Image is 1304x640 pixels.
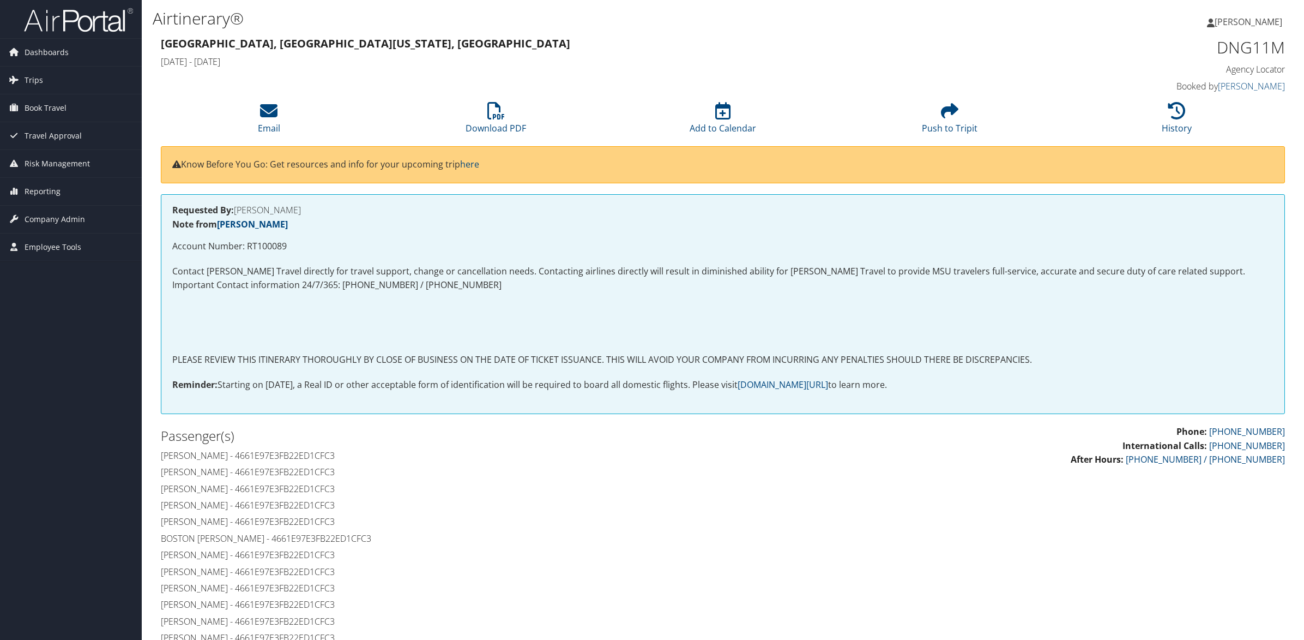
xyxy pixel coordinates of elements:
h4: [PERSON_NAME] - 4661E97E3FB22ED1CFC3 [161,516,715,528]
h4: [DATE] - [DATE] [161,56,1000,68]
a: Download PDF [466,108,526,134]
h4: Booked by [1016,80,1285,92]
a: [PHONE_NUMBER] [1209,426,1285,438]
p: Know Before You Go: Get resources and info for your upcoming trip [172,158,1273,172]
span: Trips [25,67,43,94]
span: Book Travel [25,94,67,122]
h4: [PERSON_NAME] [172,206,1273,214]
a: [DOMAIN_NAME][URL] [738,379,828,391]
h4: [PERSON_NAME] - 4661E97E3FB22ED1CFC3 [161,599,715,611]
a: [PERSON_NAME] [1207,5,1293,38]
p: PLEASE REVIEW THIS ITINERARY THOROUGHLY BY CLOSE OF BUSINESS ON THE DATE OF TICKET ISSUANCE. THIS... [172,353,1273,367]
h4: [PERSON_NAME] - 4661E97E3FB22ED1CFC3 [161,615,715,627]
h4: Boston [PERSON_NAME] - 4661E97E3FB22ED1CFC3 [161,533,715,545]
a: Push to Tripit [922,108,977,134]
img: airportal-logo.png [24,7,133,33]
p: Starting on [DATE], a Real ID or other acceptable form of identification will be required to boar... [172,378,1273,392]
span: Company Admin [25,206,85,233]
span: Dashboards [25,39,69,66]
span: Travel Approval [25,122,82,149]
a: Add to Calendar [690,108,756,134]
a: [PERSON_NAME] [1218,80,1285,92]
strong: [GEOGRAPHIC_DATA], [GEOGRAPHIC_DATA] [US_STATE], [GEOGRAPHIC_DATA] [161,36,570,51]
span: [PERSON_NAME] [1215,16,1282,28]
h4: [PERSON_NAME] - 4661E97E3FB22ED1CFC3 [161,549,715,561]
h4: [PERSON_NAME] - 4661E97E3FB22ED1CFC3 [161,450,715,462]
h2: Passenger(s) [161,427,715,445]
a: here [460,158,479,170]
a: [PERSON_NAME] [217,218,288,230]
a: [PHONE_NUMBER] [1209,440,1285,452]
a: [PHONE_NUMBER] / [PHONE_NUMBER] [1126,453,1285,465]
strong: Phone: [1176,426,1207,438]
span: Reporting [25,178,61,205]
strong: Requested By: [172,204,234,216]
h4: Agency Locator [1016,63,1285,75]
span: Risk Management [25,150,90,177]
h4: [PERSON_NAME] - 4661E97E3FB22ED1CFC3 [161,566,715,578]
p: Contact [PERSON_NAME] Travel directly for travel support, change or cancellation needs. Contactin... [172,265,1273,292]
p: Account Number: RT100089 [172,240,1273,254]
strong: International Calls: [1122,440,1207,452]
a: History [1162,108,1192,134]
strong: After Hours: [1071,453,1124,465]
h4: [PERSON_NAME] - 4661E97E3FB22ED1CFC3 [161,483,715,495]
a: Email [258,108,280,134]
h4: [PERSON_NAME] - 4661E97E3FB22ED1CFC3 [161,499,715,511]
h4: [PERSON_NAME] - 4661E97E3FB22ED1CFC3 [161,466,715,478]
h4: [PERSON_NAME] - 4661E97E3FB22ED1CFC3 [161,582,715,594]
strong: Note from [172,218,288,230]
h1: Airtinerary® [153,7,913,30]
span: Employee Tools [25,234,81,261]
h1: DNG11M [1016,36,1285,59]
strong: Reminder: [172,379,218,391]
